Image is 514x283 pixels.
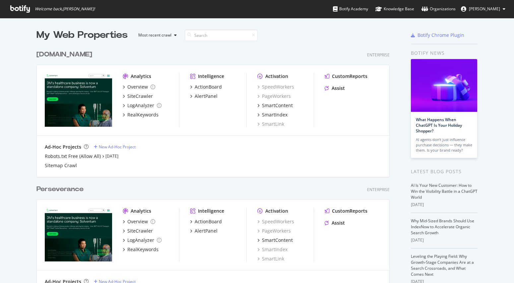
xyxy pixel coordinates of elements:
div: [DATE] [411,237,478,243]
a: SmartIndex [257,246,288,253]
div: SmartContent [262,102,293,109]
div: Botify Chrome Plugin [418,32,464,38]
div: SiteCrawler [127,228,153,234]
a: SmartLink [257,255,284,262]
div: Organizations [421,6,456,12]
a: RealKeywords [123,111,159,118]
a: [DOMAIN_NAME] [36,50,95,59]
a: SiteCrawler [123,93,153,100]
a: SmartContent [257,102,293,109]
a: SpeedWorkers [257,218,294,225]
div: My Web Properties [36,29,128,42]
button: Most recent crawl [133,30,179,40]
a: RealKeywords [123,246,159,253]
div: Botify Academy [333,6,368,12]
a: What Happens When ChatGPT Is Your Holiday Shopper? [416,117,462,134]
div: Assist [332,220,345,226]
a: Leveling the Playing Field: Why Growth-Stage Companies Are at a Search Crossroads, and What Comes... [411,253,474,277]
div: ActionBoard [195,84,222,90]
a: ActionBoard [190,84,222,90]
div: Ad-Hoc Projects [45,144,81,150]
a: LogAnalyzer [123,237,161,244]
a: SmartContent [257,237,293,244]
div: Analytics [131,73,151,80]
a: Botify Chrome Plugin [411,32,464,38]
div: AlertPanel [195,93,218,100]
div: Most recent crawl [138,33,171,37]
span: Travis Yano [469,6,500,12]
span: Welcome back, [PERSON_NAME] ! [35,6,95,12]
div: Intelligence [198,208,224,214]
div: Analytics [131,208,151,214]
img: What Happens When ChatGPT Is Your Holiday Shopper? [411,59,477,112]
a: Assist [325,85,345,92]
div: Enterprise [367,187,390,192]
div: Perseverance [36,184,84,194]
img: solventum.com [45,73,112,127]
a: ActionBoard [190,218,222,225]
a: Overview [123,218,155,225]
div: Intelligence [198,73,224,80]
a: CustomReports [325,208,367,214]
input: Search [185,30,258,41]
div: [DOMAIN_NAME] [36,50,92,59]
div: Activation [265,208,288,214]
a: New Ad-Hoc Project [94,144,136,150]
div: LogAnalyzer [127,102,154,109]
div: RealKeywords [127,246,159,253]
a: Overview [123,84,155,90]
div: SiteCrawler [127,93,153,100]
a: SmartIndex [257,111,288,118]
div: Overview [127,84,148,90]
div: AI agents don’t just influence purchase decisions — they make them. Is your brand ready? [416,137,472,153]
a: Assist [325,220,345,226]
a: Robots.txt Free (Allow All) [45,153,101,160]
a: SmartLink [257,121,284,127]
div: New Ad-Hoc Project [99,144,136,150]
div: Assist [332,85,345,92]
div: SmartIndex [262,111,288,118]
a: AI Is Your New Customer: How to Win the Visibility Battle in a ChatGPT World [411,182,478,200]
div: [DATE] [411,202,478,208]
div: LogAnalyzer [127,237,154,244]
a: SiteCrawler [123,228,153,234]
div: SmartContent [262,237,293,244]
a: Why Mid-Sized Brands Should Use IndexNow to Accelerate Organic Search Growth [411,218,474,236]
div: Botify news [411,49,478,57]
div: Enterprise [367,52,390,58]
a: LogAnalyzer [123,102,161,109]
a: PageWorkers [257,228,291,234]
a: PageWorkers [257,93,291,100]
a: Sitemap Crawl [45,162,77,169]
div: RealKeywords [127,111,159,118]
a: AlertPanel [190,93,218,100]
div: Latest Blog Posts [411,168,478,175]
div: ActionBoard [195,218,222,225]
a: Perseverance [36,184,86,194]
div: Overview [127,218,148,225]
a: SpeedWorkers [257,84,294,90]
a: CustomReports [325,73,367,80]
div: Knowledge Base [375,6,414,12]
div: CustomReports [332,73,367,80]
a: [DATE] [105,153,118,159]
button: [PERSON_NAME] [456,4,511,14]
div: Activation [265,73,288,80]
div: CustomReports [332,208,367,214]
img: solventum-perserverance.com [45,208,112,261]
a: AlertPanel [190,228,218,234]
div: AlertPanel [195,228,218,234]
